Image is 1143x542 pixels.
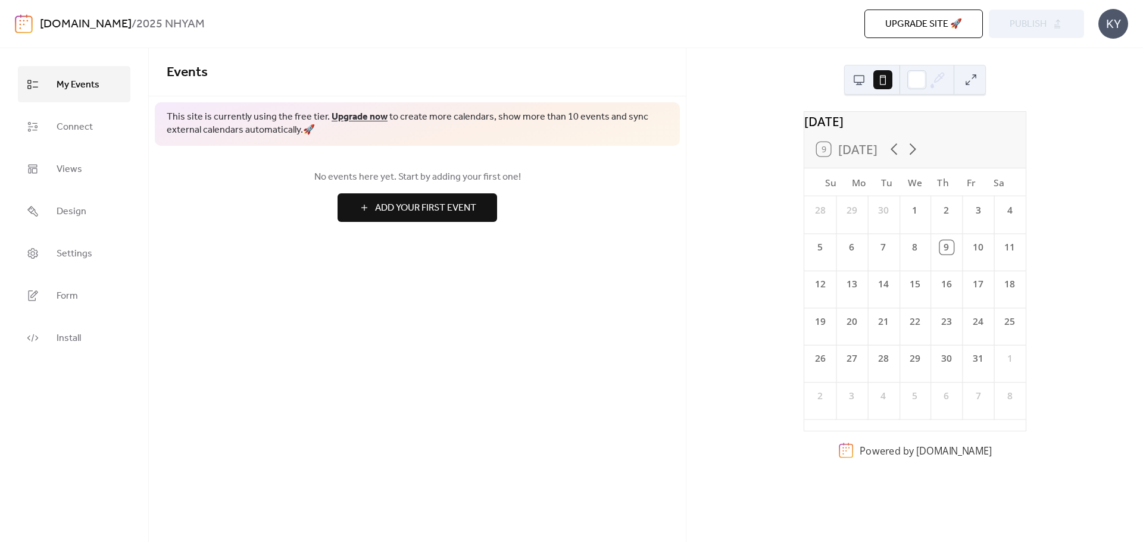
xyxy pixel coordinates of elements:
div: We [901,168,929,196]
div: Powered by [860,444,992,457]
div: 7 [876,240,890,254]
div: 27 [845,352,858,365]
a: My Events [18,66,130,102]
a: Install [18,319,130,356]
div: 1 [908,203,922,217]
div: 13 [845,278,858,292]
div: 12 [813,278,826,292]
div: Th [929,168,957,196]
div: 6 [939,389,953,403]
div: 28 [876,352,890,365]
span: Form [57,287,78,305]
div: Tu [873,168,901,196]
span: This site is currently using the free tier. to create more calendars, show more than 10 events an... [167,111,668,137]
a: Connect [18,108,130,145]
span: Design [57,202,86,221]
div: 11 [1003,240,1016,254]
div: 22 [908,315,922,328]
button: Add Your First Event [338,193,497,222]
div: 21 [876,315,890,328]
div: Fr [957,168,985,196]
div: 24 [971,315,985,328]
div: 25 [1003,315,1016,328]
div: 4 [1003,203,1016,217]
div: 2 [813,389,826,403]
div: 19 [813,315,826,328]
div: 9 [939,240,953,254]
div: 16 [939,278,953,292]
span: Connect [57,118,93,136]
div: 29 [908,352,922,365]
a: [DOMAIN_NAME] [40,13,132,36]
div: 7 [971,389,985,403]
span: Upgrade site 🚀 [885,17,962,32]
div: Su [816,168,844,196]
div: Mo [845,168,873,196]
div: 2 [939,203,953,217]
div: 17 [971,278,985,292]
span: Events [167,59,208,86]
span: No events here yet. Start by adding your first one! [167,170,668,184]
a: Design [18,193,130,229]
div: Sa [985,168,1013,196]
div: [DATE] [804,112,1026,130]
a: Upgrade now [332,108,388,126]
div: 10 [971,240,985,254]
b: / [132,13,136,36]
b: 2025 NHYAM [136,13,205,36]
span: My Events [57,76,99,94]
div: 8 [1003,389,1016,403]
div: 14 [876,278,890,292]
div: 31 [971,352,985,365]
div: 3 [845,389,858,403]
div: 6 [845,240,858,254]
div: 8 [908,240,922,254]
a: Add Your First Event [167,193,668,222]
div: 26 [813,352,826,365]
div: 3 [971,203,985,217]
div: 5 [813,240,826,254]
a: Views [18,151,130,187]
a: Settings [18,235,130,271]
div: 29 [845,203,858,217]
div: 15 [908,278,922,292]
div: 30 [939,352,953,365]
div: 28 [813,203,826,217]
span: Settings [57,245,92,263]
a: [DOMAIN_NAME] [916,444,991,457]
div: 20 [845,315,858,328]
div: 4 [876,389,890,403]
img: logo [15,14,33,33]
div: KY [1098,9,1128,39]
button: Upgrade site 🚀 [864,10,983,38]
div: 1 [1003,352,1016,365]
div: 30 [876,203,890,217]
div: 18 [1003,278,1016,292]
a: Form [18,277,130,314]
div: 5 [908,389,922,403]
span: Add Your First Event [375,201,476,215]
div: 23 [939,315,953,328]
span: Views [57,160,82,178]
span: Install [57,329,81,347]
